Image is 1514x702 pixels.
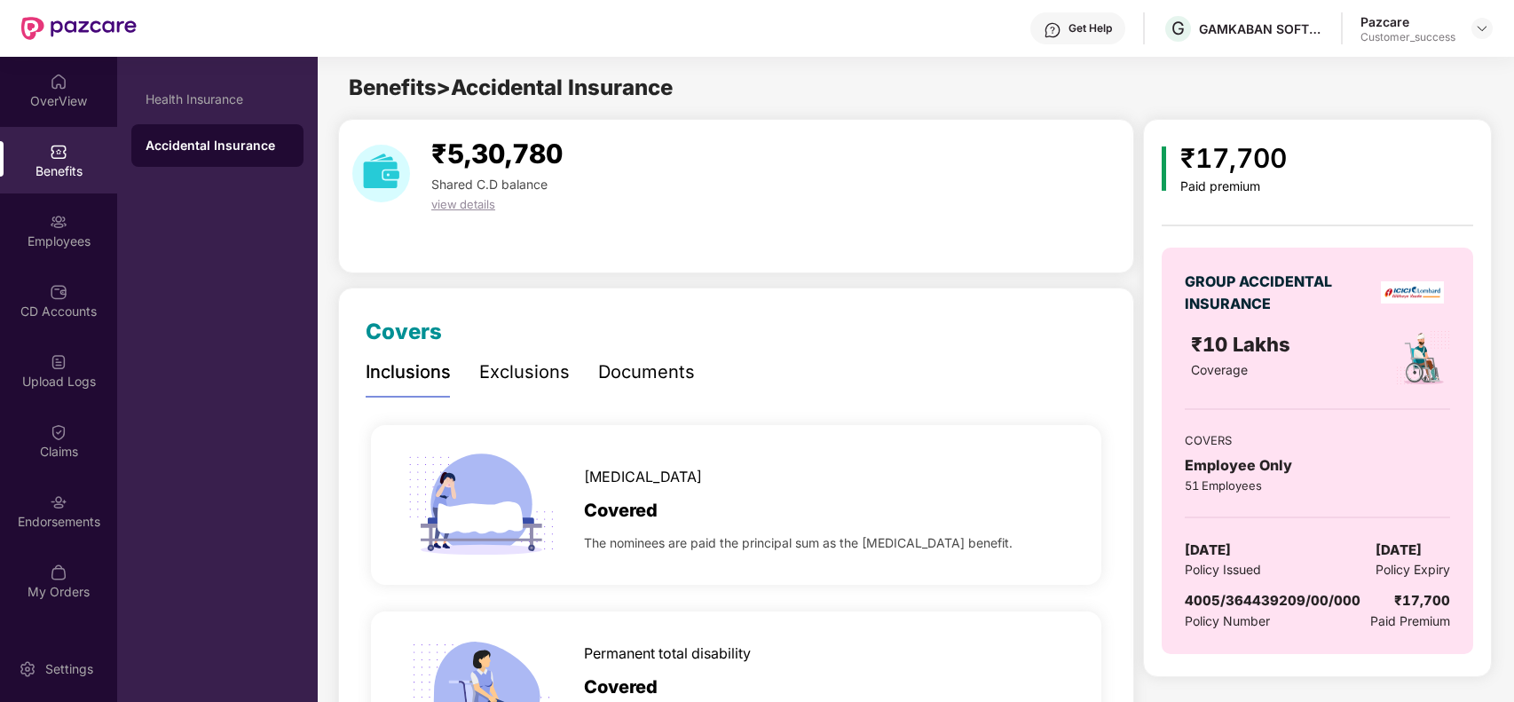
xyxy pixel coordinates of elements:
div: Customer_success [1360,30,1455,44]
div: GAMKABAN SOFTWARE PRIVATE LIMITED [1199,20,1323,37]
span: G [1171,18,1185,39]
div: Pazcare [1360,13,1455,30]
img: svg+xml;base64,PHN2ZyBpZD0iRHJvcGRvd24tMzJ4MzIiIHhtbG5zPSJodHRwOi8vd3d3LnczLm9yZy8yMDAwL3N2ZyIgd2... [1475,21,1489,35]
div: Get Help [1068,21,1112,35]
img: svg+xml;base64,PHN2ZyBpZD0iSGVscC0zMngzMiIgeG1sbnM9Imh0dHA6Ly93d3cudzMub3JnLzIwMDAvc3ZnIiB3aWR0aD... [1044,21,1061,39]
img: New Pazcare Logo [21,17,137,40]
